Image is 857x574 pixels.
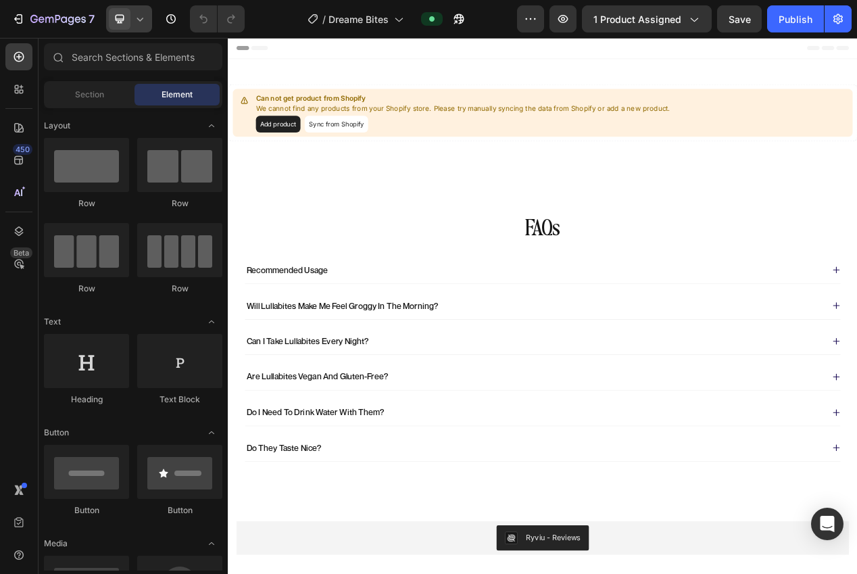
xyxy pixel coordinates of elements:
span: Media [44,537,68,550]
div: Text Block [137,393,222,406]
span: Dreame Bites [328,12,389,26]
div: Heading [44,393,129,406]
div: Undo/Redo [190,5,245,32]
button: 7 [5,5,101,32]
p: do i need to drink water with them? [24,473,201,493]
p: will lullabites make me feel groggy in the morning? [24,336,270,356]
span: Toggle open [201,422,222,444]
span: / [322,12,326,26]
div: Open Intercom Messenger [811,508,843,540]
button: 1 product assigned [582,5,712,32]
span: Button [44,427,69,439]
div: Button [137,504,222,517]
h2: FAQs [21,231,790,260]
span: Element [162,89,193,101]
span: Toggle open [201,533,222,554]
button: Publish [767,5,824,32]
span: Layout [44,120,70,132]
span: Section [75,89,104,101]
button: Save [717,5,762,32]
span: Save [729,14,751,25]
p: can i take lullabites every night? [24,382,181,402]
p: 7 [89,11,95,27]
input: Search Sections & Elements [44,43,222,70]
span: Toggle open [201,311,222,333]
p: are lullabites vegan and gluten-free? [24,427,206,447]
div: Beta [10,247,32,258]
div: Row [44,197,129,210]
div: Publish [779,12,812,26]
span: Text [44,316,61,328]
div: Row [137,197,222,210]
span: Toggle open [201,115,222,137]
div: Row [44,283,129,295]
div: Button [44,504,129,517]
p: do they taste nice? [24,519,120,539]
div: 450 [13,144,32,155]
iframe: Design area [228,38,857,574]
div: Row [137,283,222,295]
p: recommended usage [24,290,128,310]
span: 1 product assigned [593,12,681,26]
